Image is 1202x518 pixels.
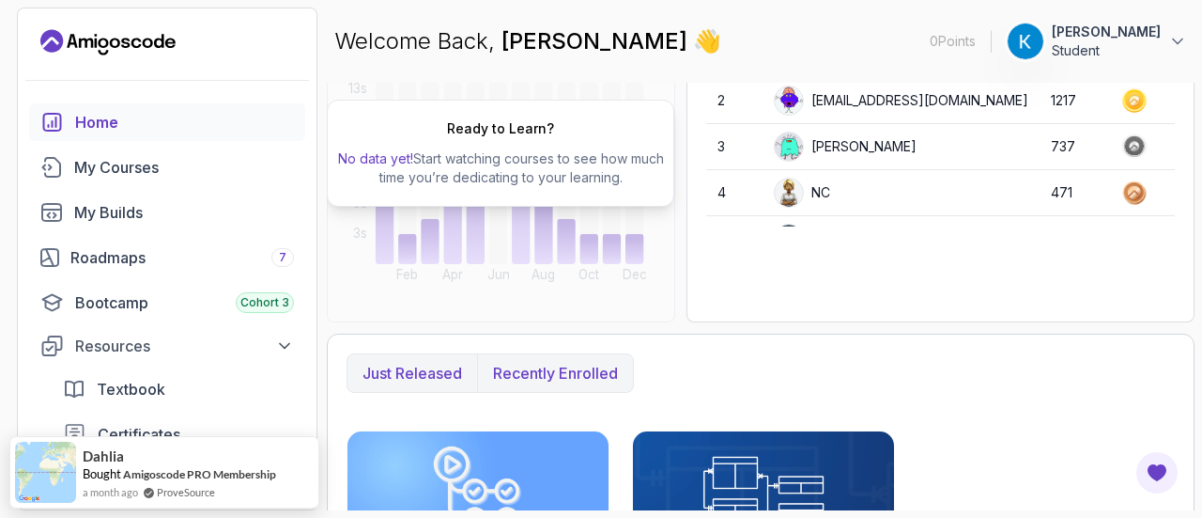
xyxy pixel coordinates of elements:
div: Apply5489 [774,224,880,254]
img: default monster avatar [775,86,803,115]
a: builds [29,194,305,231]
span: Bought [83,466,121,481]
td: 4 [706,170,763,216]
p: 0 Points [930,32,976,51]
a: ProveSource [157,484,215,500]
p: Recently enrolled [493,362,618,385]
p: Student [1052,41,1161,60]
a: bootcamp [29,284,305,322]
img: default monster avatar [775,133,803,161]
td: 2 [706,78,763,124]
div: Roadmaps [70,246,294,269]
a: certificates [52,416,305,453]
img: provesource social proof notification image [15,442,76,503]
div: My Builds [74,201,294,224]
span: a month ago [83,484,138,500]
div: Bootcamp [75,291,294,314]
p: [PERSON_NAME] [1052,23,1161,41]
td: 3 [706,124,763,170]
td: 421 [1040,216,1110,262]
p: Start watching courses to see how much time you’re dedicating to your learning. [335,149,666,187]
td: 1217 [1040,78,1110,124]
img: user profile image [775,225,803,253]
span: Dahlia [83,448,124,464]
a: courses [29,149,305,186]
span: 👋 [693,26,721,56]
div: [PERSON_NAME] [774,132,917,162]
h2: Ready to Learn? [447,119,554,138]
button: Just released [347,354,477,392]
img: user profile image [775,179,803,207]
td: 737 [1040,124,1110,170]
div: My Courses [74,156,294,179]
div: Resources [75,335,294,357]
button: Open Feedback Button [1134,450,1179,495]
button: user profile image[PERSON_NAME]Student [1007,23,1187,60]
a: Amigoscode PRO Membership [123,467,276,481]
a: roadmaps [29,239,305,276]
button: Resources [29,329,305,363]
div: [EMAIL_ADDRESS][DOMAIN_NAME] [774,86,1028,116]
div: NC [774,178,830,208]
button: Recently enrolled [477,354,633,392]
span: 7 [279,250,286,265]
span: No data yet! [338,150,413,166]
td: 5 [706,216,763,262]
img: user profile image [1008,24,1043,59]
td: 471 [1040,170,1110,216]
span: Certificates [98,423,180,446]
a: home [29,103,305,141]
a: textbook [52,370,305,408]
a: Landing page [40,27,176,57]
span: [PERSON_NAME] [501,27,693,55]
span: Cohort 3 [240,295,289,310]
div: Home [75,111,294,133]
span: Textbook [97,378,165,400]
p: Welcome Back, [334,26,721,56]
p: Just released [362,362,462,385]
